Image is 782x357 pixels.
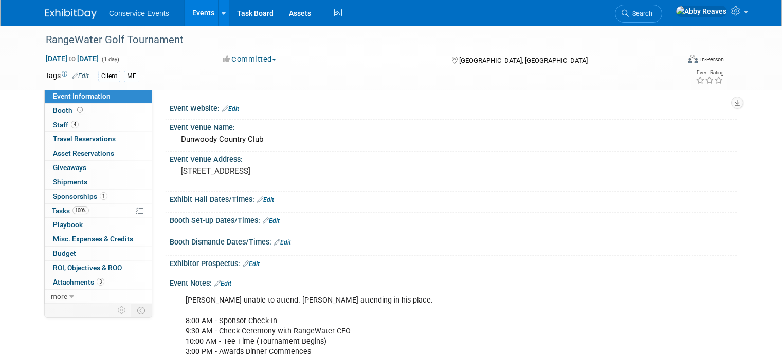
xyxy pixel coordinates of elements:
[45,9,97,19] img: ExhibitDay
[71,121,79,128] span: 4
[113,304,131,317] td: Personalize Event Tab Strip
[72,72,89,80] a: Edit
[72,206,89,214] span: 100%
[53,264,122,272] span: ROI, Objectives & ROO
[53,121,79,129] span: Staff
[624,53,724,69] div: Event Format
[53,220,83,229] span: Playbook
[459,57,588,64] span: [GEOGRAPHIC_DATA], [GEOGRAPHIC_DATA]
[222,105,239,112] a: Edit
[45,70,89,82] td: Tags
[45,261,152,275] a: ROI, Objectives & ROO
[45,146,152,160] a: Asset Reservations
[45,175,152,189] a: Shipments
[101,56,119,63] span: (1 day)
[243,260,260,268] a: Edit
[131,304,152,317] td: Toggle Event Tabs
[53,149,114,157] span: Asset Reservations
[51,292,67,300] span: more
[53,106,85,115] span: Booth
[688,55,698,63] img: Format-Inperson.png
[124,71,139,82] div: MF
[170,213,737,226] div: Booth Set-up Dates/Times:
[97,278,104,286] span: 3
[170,256,737,269] div: Exhibitor Prospectus:
[53,192,107,200] span: Sponsorships
[45,89,152,103] a: Event Information
[45,232,152,246] a: Misc. Expenses & Credits
[676,6,727,17] img: Abby Reaves
[170,192,737,205] div: Exhibit Hall Dates/Times:
[45,247,152,260] a: Budget
[257,196,274,203] a: Edit
[109,9,169,17] span: Conservice Events
[98,71,120,82] div: Client
[170,234,737,248] div: Booth Dismantle Dates/Times:
[629,10,652,17] span: Search
[170,275,737,289] div: Event Notes:
[53,278,104,286] span: Attachments
[170,101,737,114] div: Event Website:
[53,235,133,243] span: Misc. Expenses & Credits
[45,54,99,63] span: [DATE] [DATE]
[67,54,77,63] span: to
[42,31,666,49] div: RangeWater Golf Tournament
[263,217,280,224] a: Edit
[214,280,231,287] a: Edit
[700,55,724,63] div: In-Person
[45,161,152,175] a: Giveaways
[45,218,152,232] a: Playbook
[615,5,662,23] a: Search
[45,290,152,304] a: more
[53,178,87,186] span: Shipments
[53,135,116,143] span: Travel Reservations
[52,206,89,215] span: Tasks
[45,132,152,146] a: Travel Reservations
[274,239,291,246] a: Edit
[45,275,152,289] a: Attachments3
[45,118,152,132] a: Staff4
[219,54,280,65] button: Committed
[170,152,737,164] div: Event Venue Address:
[45,204,152,218] a: Tasks100%
[170,120,737,133] div: Event Venue Name:
[177,131,729,147] div: Dunwoody Country Club
[45,190,152,203] a: Sponsorships1
[45,104,152,118] a: Booth
[53,92,111,100] span: Event Information
[75,106,85,114] span: Booth not reserved yet
[53,163,86,172] span: Giveaways
[100,192,107,200] span: 1
[696,70,723,76] div: Event Rating
[53,249,76,257] span: Budget
[181,166,395,176] pre: [STREET_ADDRESS]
